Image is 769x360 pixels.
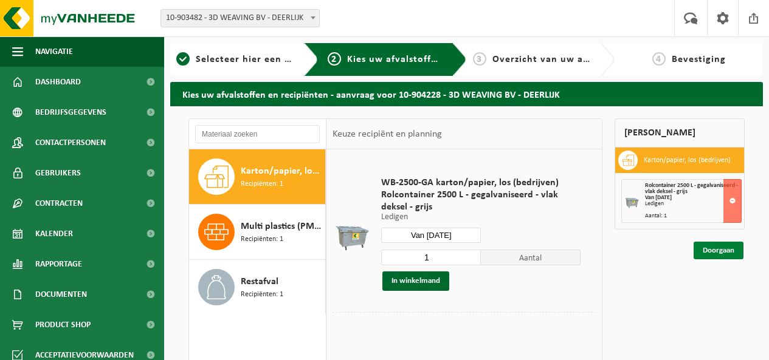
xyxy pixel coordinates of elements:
[35,219,73,249] span: Kalender
[381,228,481,243] input: Selecteer datum
[35,158,81,188] span: Gebruikers
[241,289,283,301] span: Recipiënten: 1
[328,52,341,66] span: 2
[35,36,73,67] span: Navigatie
[645,182,738,195] span: Rolcontainer 2500 L - gegalvaniseerd - vlak deksel - grijs
[189,260,326,314] button: Restafval Recipiënten: 1
[645,194,672,201] strong: Van [DATE]
[195,125,320,143] input: Materiaal zoeken
[382,271,449,291] button: In winkelmand
[615,118,745,148] div: [PERSON_NAME]
[644,151,731,170] h3: Karton/papier, los (bedrijven)
[35,67,81,97] span: Dashboard
[35,127,106,158] span: Contactpersonen
[381,213,581,222] p: Ledigen
[481,250,581,265] span: Aantal
[189,205,326,260] button: Multi plastics (PMD/harde kunststoffen/spanbanden/EPS/folie naturel/folie gemengd) Recipiënten: 1
[176,52,294,67] a: 1Selecteer hier een vestiging
[241,234,283,245] span: Recipiënten: 1
[694,242,743,259] a: Doorgaan
[241,274,278,289] span: Restafval
[196,55,327,64] span: Selecteer hier een vestiging
[672,55,726,64] span: Bevestiging
[241,178,283,190] span: Recipiënten: 1
[189,149,326,205] button: Karton/papier, los (bedrijven) Recipiënten: 1
[35,249,82,279] span: Rapportage
[35,310,91,340] span: Product Shop
[241,164,322,178] span: Karton/papier, los (bedrijven)
[381,177,581,189] span: WB-2500-GA karton/papier, los (bedrijven)
[35,279,87,310] span: Documenten
[473,52,486,66] span: 3
[645,201,741,207] div: Ledigen
[176,52,190,66] span: 1
[492,55,621,64] span: Overzicht van uw aanvraag
[35,188,83,219] span: Contracten
[170,82,763,106] h2: Kies uw afvalstoffen en recipiënten - aanvraag voor 10-904228 - 3D WEAVING BV - DEERLIJK
[160,9,320,27] span: 10-903482 - 3D WEAVING BV - DEERLIJK
[645,213,741,219] div: Aantal: 1
[326,119,448,149] div: Keuze recipiënt en planning
[35,97,106,127] span: Bedrijfsgegevens
[347,55,514,64] span: Kies uw afvalstoffen en recipiënten
[652,52,666,66] span: 4
[381,189,581,213] span: Rolcontainer 2500 L - gegalvaniseerd - vlak deksel - grijs
[161,10,319,27] span: 10-903482 - 3D WEAVING BV - DEERLIJK
[241,219,322,234] span: Multi plastics (PMD/harde kunststoffen/spanbanden/EPS/folie naturel/folie gemengd)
